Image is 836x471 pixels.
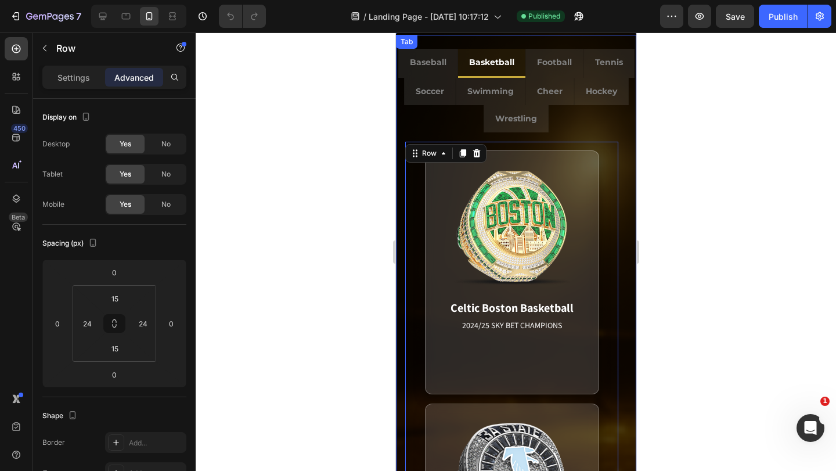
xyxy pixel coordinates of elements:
[9,213,28,222] div: Beta
[396,33,636,471] iframe: Design area
[76,9,81,23] p: 7
[759,5,808,28] button: Publish
[5,5,87,28] button: 7
[42,110,93,125] div: Display on
[820,397,830,406] span: 1
[716,5,754,28] button: Save
[57,71,90,84] p: Settings
[120,199,131,210] span: Yes
[726,12,745,21] span: Save
[103,340,127,357] input: 15px
[42,169,63,179] div: Tablet
[219,5,266,28] div: Undo/Redo
[103,264,126,281] input: 0
[11,124,28,133] div: 450
[56,41,155,55] p: Row
[49,315,66,332] input: 0
[363,10,366,23] span: /
[78,315,96,332] input: 24px
[42,236,100,251] div: Spacing (px)
[134,315,152,332] input: 24px
[129,438,183,448] div: Add...
[114,71,154,84] p: Advanced
[103,366,126,383] input: 0
[161,139,171,149] span: No
[42,437,65,448] div: Border
[163,315,180,332] input: 0
[161,169,171,179] span: No
[103,290,127,307] input: 15px
[2,4,19,15] div: Tab
[369,10,489,23] span: Landing Page - [DATE] 10:17:12
[42,139,70,149] div: Desktop
[42,408,80,424] div: Shape
[24,116,43,126] div: Row
[120,139,131,149] span: Yes
[769,10,798,23] div: Publish
[161,199,171,210] span: No
[528,11,560,21] span: Published
[42,199,64,210] div: Mobile
[797,414,824,442] iframe: Intercom live chat
[120,169,131,179] span: Yes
